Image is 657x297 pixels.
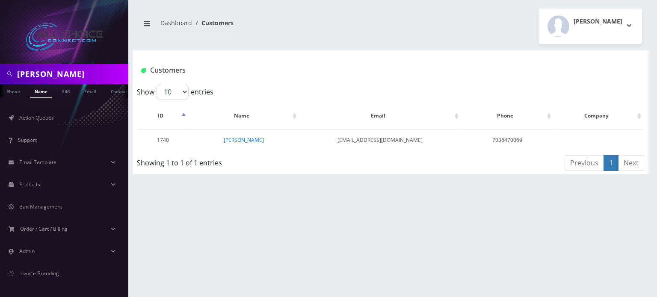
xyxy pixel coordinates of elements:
a: Dashboard [160,19,192,27]
span: Order / Cart / Billing [20,225,68,232]
span: Action Queues [19,114,54,121]
td: [EMAIL_ADDRESS][DOMAIN_NAME] [299,129,461,151]
a: Next [618,155,644,171]
a: Name [30,84,52,98]
span: Ban Management [19,203,62,210]
a: Company [107,84,135,97]
img: All Choice Connect [26,23,103,51]
input: Search in Company [17,66,126,82]
h1: Customers [141,66,555,74]
button: [PERSON_NAME] [539,9,642,44]
label: Show entries [137,84,213,100]
select: Showentries [157,84,189,100]
td: 7036470069 [462,129,553,151]
span: Email Template [19,159,56,166]
span: Admin [19,247,35,255]
div: Showing 1 to 1 of 1 entries [137,154,342,168]
span: Products [19,181,40,188]
a: [PERSON_NAME] [224,136,264,144]
h2: [PERSON_NAME] [574,18,622,25]
th: ID: activate to sort column descending [138,103,188,128]
a: SIM [58,84,74,97]
li: Customers [192,18,234,27]
a: Phone [2,84,24,97]
span: Invoice Branding [19,270,59,277]
nav: breadcrumb [139,14,384,38]
span: Support [18,136,37,144]
th: Email: activate to sort column ascending [299,103,461,128]
th: Name: activate to sort column ascending [189,103,299,128]
th: Phone: activate to sort column ascending [462,103,553,128]
a: Email [80,84,101,97]
th: Company: activate to sort column ascending [554,103,643,128]
a: Previous [565,155,604,171]
a: 1 [604,155,619,171]
td: 1740 [138,129,188,151]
